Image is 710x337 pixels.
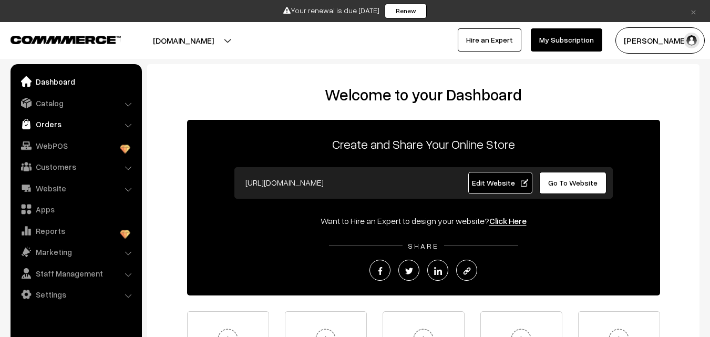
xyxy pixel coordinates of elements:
[472,178,528,187] span: Edit Website
[385,4,427,18] a: Renew
[11,36,121,44] img: COMMMERCE
[13,242,138,261] a: Marketing
[539,172,607,194] a: Go To Website
[13,221,138,240] a: Reports
[4,4,706,18] div: Your renewal is due [DATE]
[187,135,660,154] p: Create and Share Your Online Store
[116,27,251,54] button: [DOMAIN_NAME]
[686,5,701,17] a: ×
[13,94,138,113] a: Catalog
[548,178,598,187] span: Go To Website
[13,157,138,176] a: Customers
[13,179,138,198] a: Website
[11,33,102,45] a: COMMMERCE
[158,85,689,104] h2: Welcome to your Dashboard
[489,216,527,226] a: Click Here
[531,28,602,52] a: My Subscription
[468,172,532,194] a: Edit Website
[13,264,138,283] a: Staff Management
[13,285,138,304] a: Settings
[684,33,699,48] img: user
[13,115,138,134] a: Orders
[403,241,444,250] span: SHARE
[13,136,138,155] a: WebPOS
[187,215,660,227] div: Want to Hire an Expert to design your website?
[13,72,138,91] a: Dashboard
[13,200,138,219] a: Apps
[458,28,521,52] a: Hire an Expert
[615,27,705,54] button: [PERSON_NAME]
